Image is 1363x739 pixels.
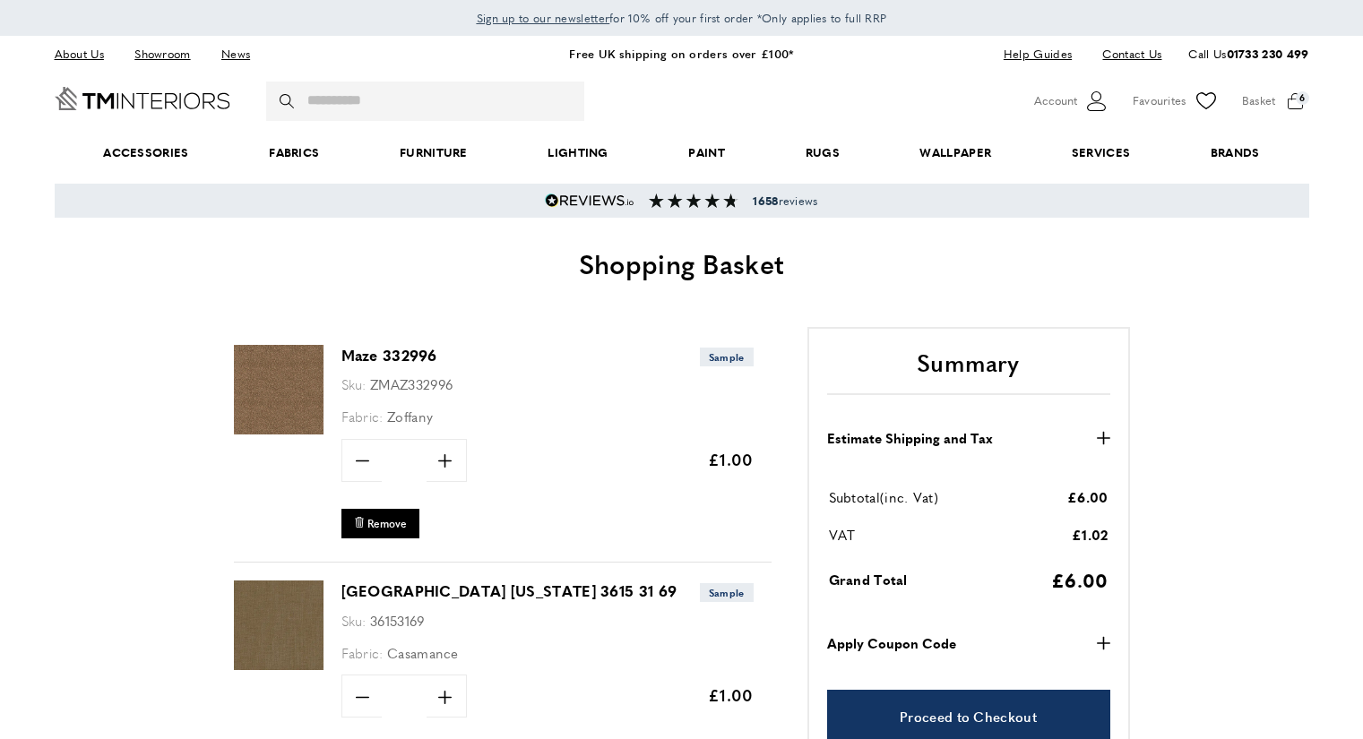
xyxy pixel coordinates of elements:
span: Fabric: [341,643,384,662]
span: £1.00 [708,683,754,706]
strong: Estimate Shipping and Tax [827,427,993,449]
a: Paint [649,125,765,180]
span: Remove [367,516,407,531]
span: Fabric: [341,407,384,425]
a: News [208,42,263,66]
img: Paris texas 3615 31 69 [234,580,323,670]
span: £1.02 [1072,525,1109,544]
strong: 1658 [753,193,778,209]
button: Estimate Shipping and Tax [827,427,1110,449]
img: Reviews.io 5 stars [545,193,634,208]
h2: Summary [827,347,1110,395]
span: Sample [700,348,754,366]
span: £6.00 [1067,487,1109,506]
a: Furniture [359,125,507,180]
a: Help Guides [990,42,1085,66]
span: VAT [829,525,856,544]
a: Maze 332996 [234,422,323,437]
p: Call Us [1188,45,1308,64]
a: Favourites [1133,88,1220,115]
span: Shopping Basket [579,244,785,282]
span: Casamance [387,643,459,662]
span: (inc. Vat) [880,487,938,506]
span: Zoffany [387,407,433,425]
span: for 10% off your first order *Only applies to full RRP [477,10,887,26]
img: Reviews section [649,193,738,208]
a: Free UK shipping on orders over £100* [569,45,793,62]
a: Services [1031,125,1170,180]
span: Subtotal [829,487,880,506]
span: reviews [753,193,817,208]
span: Accessories [63,125,229,180]
span: £1.00 [708,448,754,470]
span: 36153169 [370,611,424,630]
a: Showroom [121,42,203,66]
a: About Us [55,42,117,66]
strong: Apply Coupon Code [827,632,956,654]
button: Search [280,82,298,121]
a: Lighting [508,125,649,180]
button: Customer Account [1034,88,1110,115]
span: Sign up to our newsletter [477,10,610,26]
span: Favourites [1133,91,1186,110]
a: Paris texas 3615 31 69 [234,657,323,673]
span: Sku: [341,374,367,393]
a: Maze 332996 [341,345,437,365]
span: Sample [700,583,754,602]
a: Wallpaper [880,125,1031,180]
span: Account [1034,91,1077,110]
a: Brands [1170,125,1299,180]
a: Fabrics [229,125,359,180]
a: Rugs [765,125,880,180]
button: Remove Maze 332996 [341,509,419,538]
a: Go to Home page [55,87,230,110]
span: Sku: [341,611,367,630]
a: 01733 230 499 [1227,45,1309,62]
img: Maze 332996 [234,345,323,434]
span: Grand Total [829,570,908,589]
a: [GEOGRAPHIC_DATA] [US_STATE] 3615 31 69 [341,580,677,601]
a: Contact Us [1089,42,1161,66]
span: £6.00 [1051,566,1109,593]
button: Apply Coupon Code [827,632,1110,654]
a: Sign up to our newsletter [477,9,610,27]
span: ZMAZ332996 [370,374,453,393]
